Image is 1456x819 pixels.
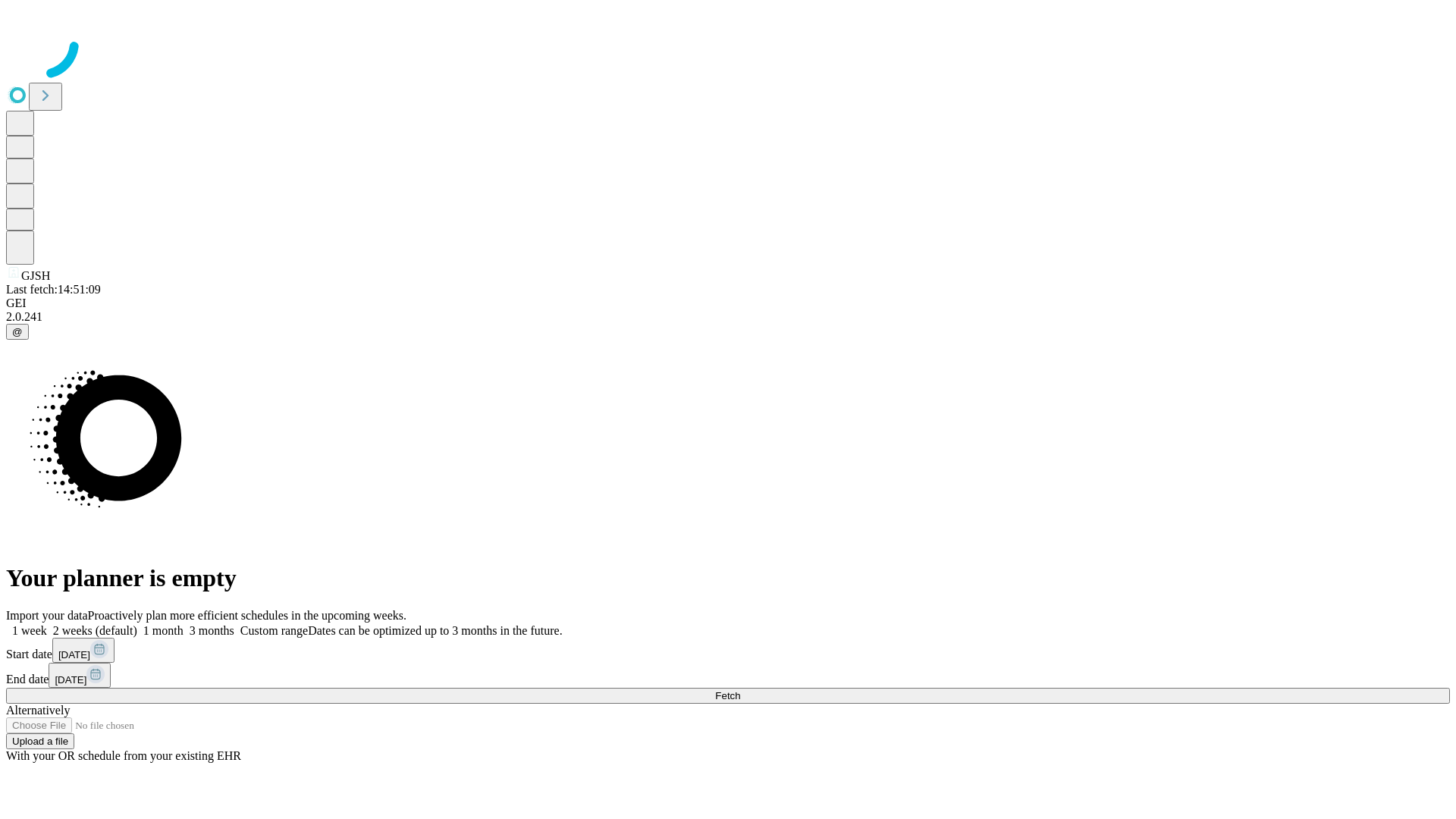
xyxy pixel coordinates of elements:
[240,624,308,637] span: Custom range
[6,638,1450,663] div: Start date
[6,297,1450,310] div: GEI
[12,624,47,637] span: 1 week
[308,624,562,637] span: Dates can be optimized up to 3 months in the future.
[6,564,1450,592] h1: Your planner is empty
[6,324,29,340] button: @
[6,688,1450,704] button: Fetch
[6,609,88,622] span: Import your data
[49,663,111,688] button: [DATE]
[190,624,234,637] span: 3 months
[55,674,86,686] span: [DATE]
[6,310,1450,324] div: 2.0.241
[12,326,23,337] span: @
[21,269,50,282] span: GJSH
[88,609,406,622] span: Proactively plan more efficient schedules in the upcoming weeks.
[6,663,1450,688] div: End date
[6,283,101,296] span: Last fetch: 14:51:09
[715,690,740,701] span: Fetch
[143,624,184,637] span: 1 month
[6,733,74,749] button: Upload a file
[6,749,241,762] span: With your OR schedule from your existing EHR
[6,704,70,717] span: Alternatively
[53,624,137,637] span: 2 weeks (default)
[58,649,90,661] span: [DATE]
[52,638,115,663] button: [DATE]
